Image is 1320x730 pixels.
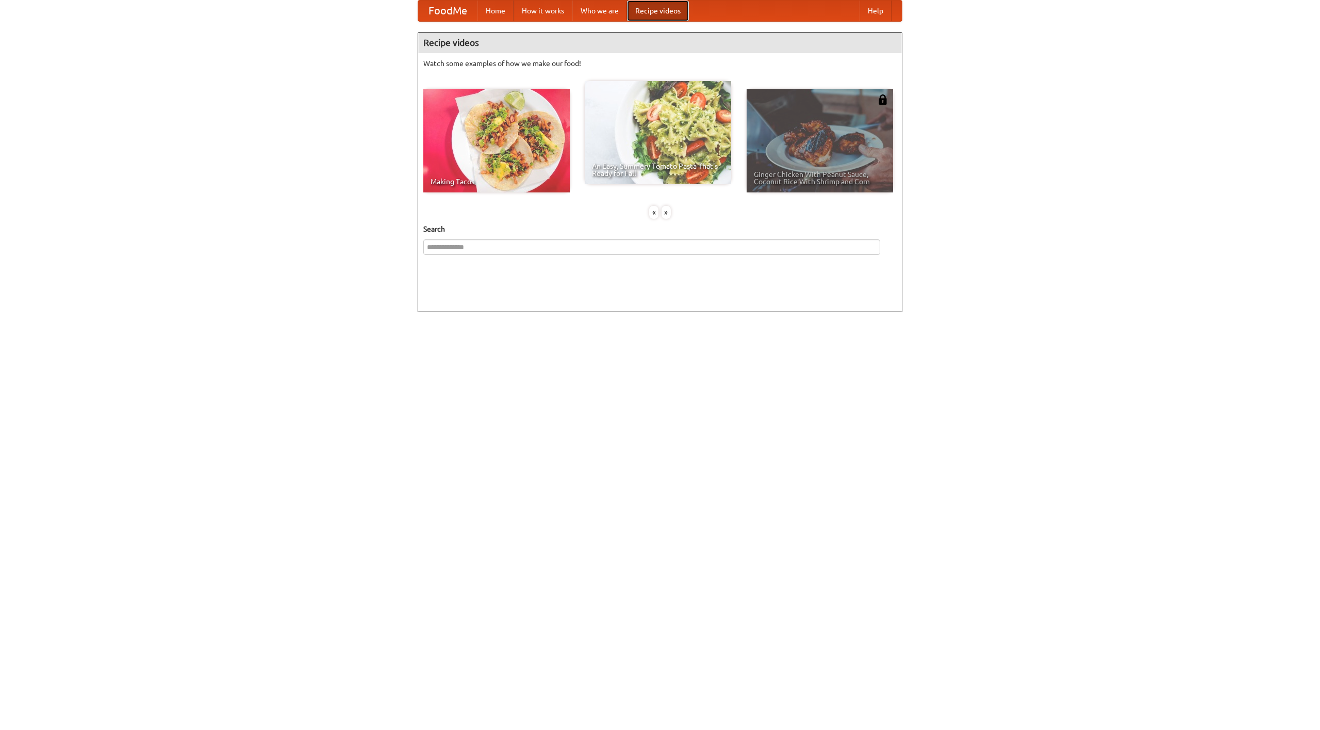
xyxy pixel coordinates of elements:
a: Who we are [572,1,627,21]
p: Watch some examples of how we make our food! [423,58,897,69]
h5: Search [423,224,897,234]
span: An Easy, Summery Tomato Pasta That's Ready for Fall [592,163,724,177]
a: How it works [514,1,572,21]
a: FoodMe [418,1,477,21]
span: Making Tacos [431,178,563,185]
a: Making Tacos [423,89,570,192]
div: » [662,206,671,219]
a: Help [860,1,892,21]
a: Recipe videos [627,1,689,21]
a: Home [477,1,514,21]
a: An Easy, Summery Tomato Pasta That's Ready for Fall [585,81,731,184]
img: 483408.png [878,94,888,105]
div: « [649,206,658,219]
h4: Recipe videos [418,33,902,53]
